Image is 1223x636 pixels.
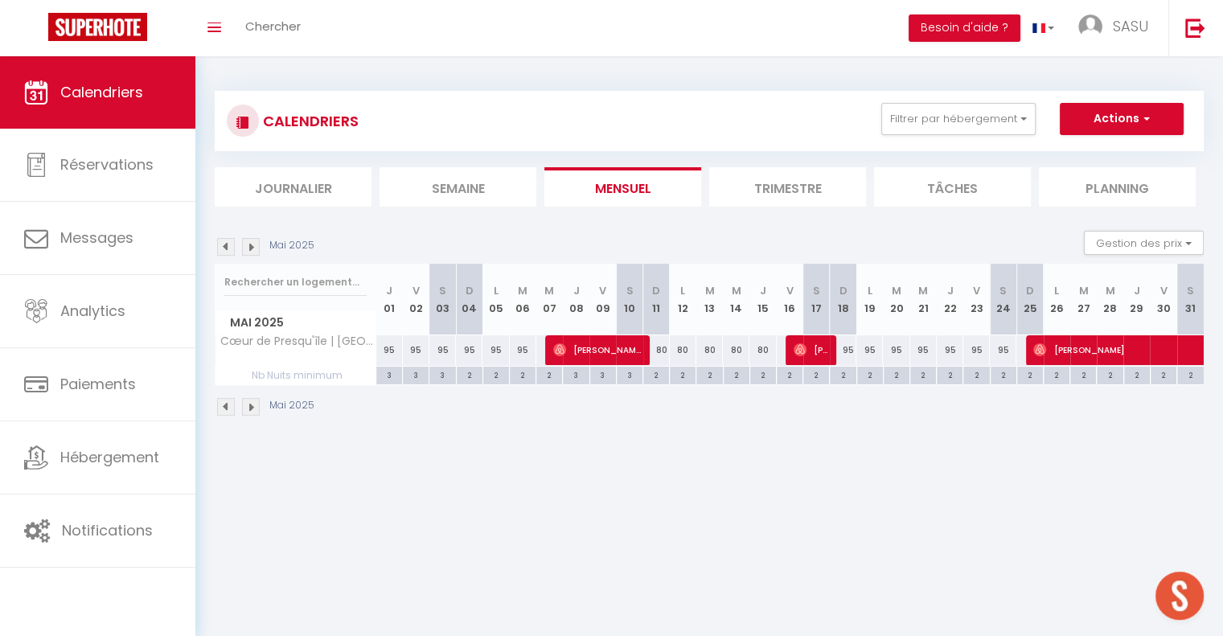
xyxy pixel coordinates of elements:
th: 01 [376,264,403,335]
img: logout [1185,18,1205,38]
li: Tâches [874,167,1031,207]
th: 18 [830,264,856,335]
div: 95 [830,335,856,365]
button: Gestion des prix [1084,231,1204,255]
abbr: D [839,283,847,298]
button: Actions [1060,103,1184,135]
div: 2 [670,367,696,382]
th: 22 [937,264,963,335]
abbr: M [918,283,928,298]
div: 2 [483,367,509,382]
th: 11 [643,264,670,335]
span: Nb Nuits minimum [215,367,376,384]
div: 3 [590,367,616,382]
abbr: D [1026,283,1034,298]
div: 80 [670,335,696,365]
div: 3 [429,367,455,382]
li: Journalier [215,167,371,207]
div: 2 [937,367,962,382]
th: 17 [803,264,830,335]
div: 80 [696,335,723,365]
abbr: S [626,283,633,298]
div: 2 [750,367,776,382]
abbr: L [1054,283,1059,298]
span: Mai 2025 [215,311,376,334]
th: 04 [456,264,482,335]
div: 3 [563,367,589,382]
abbr: V [786,283,794,298]
div: 95 [429,335,456,365]
div: 2 [643,367,669,382]
th: 31 [1177,264,1204,335]
abbr: M [544,283,554,298]
span: Chercher [245,18,301,35]
span: [PERSON_NAME] [553,334,642,365]
input: Rechercher un logement... [224,268,367,297]
abbr: M [732,283,741,298]
abbr: V [412,283,420,298]
th: 05 [482,264,509,335]
abbr: L [494,283,499,298]
p: Mai 2025 [269,398,314,413]
div: 3 [403,367,429,382]
div: 2 [1097,367,1122,382]
div: 95 [510,335,536,365]
th: 08 [563,264,589,335]
li: Mensuel [544,167,701,207]
div: Ouvrir le chat [1155,572,1204,620]
abbr: S [1187,283,1194,298]
th: 07 [536,264,563,335]
span: Analytics [60,301,125,321]
span: Paiements [60,374,136,394]
th: 10 [616,264,642,335]
span: Hébergement [60,447,159,467]
th: 25 [1016,264,1043,335]
button: Besoin d'aide ? [909,14,1020,42]
abbr: M [518,283,527,298]
button: Filtrer par hébergement [881,103,1036,135]
div: 2 [457,367,482,382]
div: 95 [482,335,509,365]
div: 2 [991,367,1016,382]
div: 2 [1124,367,1150,382]
span: Messages [60,228,133,248]
div: 2 [724,367,749,382]
th: 19 [856,264,883,335]
div: 80 [749,335,776,365]
p: Mai 2025 [269,238,314,253]
div: 2 [536,367,562,382]
li: Trimestre [709,167,866,207]
div: 95 [963,335,990,365]
th: 13 [696,264,723,335]
abbr: M [1106,283,1115,298]
div: 2 [963,367,989,382]
h3: CALENDRIERS [259,103,359,139]
div: 2 [1177,367,1204,382]
li: Planning [1039,167,1196,207]
abbr: V [973,283,980,298]
abbr: J [946,283,953,298]
abbr: V [599,283,606,298]
span: [PERSON_NAME] [794,334,829,365]
div: 2 [1151,367,1176,382]
th: 15 [749,264,776,335]
div: 3 [376,367,402,382]
span: Cœur de Presqu'île | [GEOGRAPHIC_DATA] avec jardin [218,335,379,347]
div: 2 [830,367,856,382]
abbr: S [999,283,1007,298]
abbr: J [386,283,392,298]
abbr: V [1159,283,1167,298]
abbr: L [680,283,685,298]
div: 95 [883,335,909,365]
th: 24 [990,264,1016,335]
abbr: M [892,283,901,298]
abbr: D [466,283,474,298]
div: 80 [723,335,749,365]
th: 26 [1044,264,1070,335]
div: 95 [990,335,1016,365]
abbr: S [813,283,820,298]
div: 2 [510,367,536,382]
div: 2 [884,367,909,382]
div: 3 [617,367,642,382]
div: 2 [1017,367,1043,382]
